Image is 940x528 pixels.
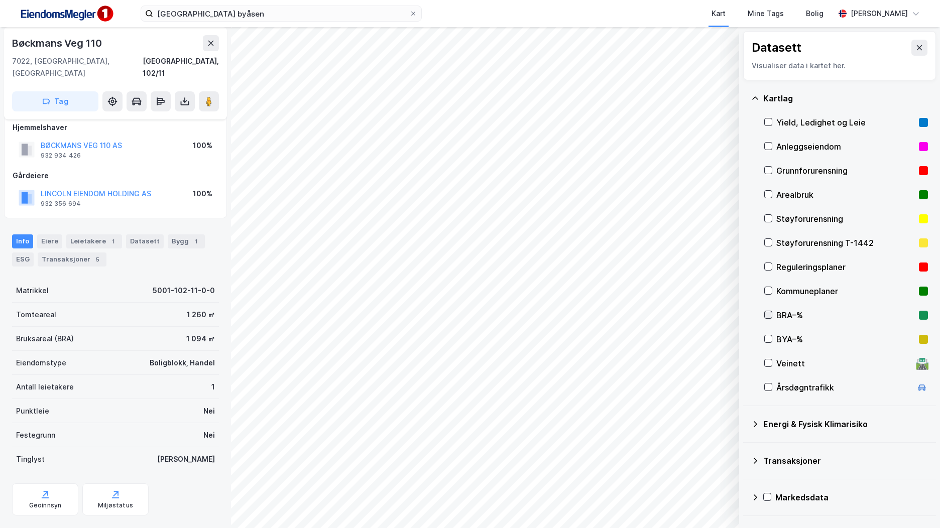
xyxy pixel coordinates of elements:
[776,333,915,345] div: BYA–%
[157,453,215,465] div: [PERSON_NAME]
[776,381,912,393] div: Årsdøgntrafikk
[12,91,98,111] button: Tag
[776,357,912,369] div: Veinett
[776,237,915,249] div: Støyforurensning T-1442
[16,333,74,345] div: Bruksareal (BRA)
[92,254,102,265] div: 5
[108,236,118,246] div: 1
[12,35,104,51] div: Bøckmans Veg 110
[38,252,106,267] div: Transaksjoner
[168,234,205,248] div: Bygg
[16,405,49,417] div: Punktleie
[13,170,218,182] div: Gårdeiere
[806,8,824,20] div: Bolig
[126,234,164,248] div: Datasett
[186,333,215,345] div: 1 094 ㎡
[16,3,116,25] img: F4PB6Px+NJ5v8B7XTbfpPpyloAAAAASUVORK5CYII=
[763,92,928,104] div: Kartlag
[191,236,201,246] div: 1
[37,234,62,248] div: Eiere
[153,285,215,297] div: 5001-102-11-0-0
[776,165,915,177] div: Grunnforurensning
[143,55,219,79] div: [GEOGRAPHIC_DATA], 102/11
[915,357,929,370] div: 🛣️
[16,285,49,297] div: Matrikkel
[153,6,409,21] input: Søk på adresse, matrikkel, gårdeiere, leietakere eller personer
[13,121,218,134] div: Hjemmelshaver
[187,309,215,321] div: 1 260 ㎡
[203,429,215,441] div: Nei
[211,381,215,393] div: 1
[41,200,81,208] div: 932 356 694
[66,234,122,248] div: Leietakere
[776,285,915,297] div: Kommuneplaner
[98,501,133,509] div: Miljøstatus
[776,116,915,128] div: Yield, Ledighet og Leie
[890,480,940,528] div: Kontrollprogram for chat
[776,309,915,321] div: BRA–%
[12,234,33,248] div: Info
[16,357,66,369] div: Eiendomstype
[41,152,81,160] div: 932 934 426
[193,140,212,152] div: 100%
[763,455,928,467] div: Transaksjoner
[851,8,908,20] div: [PERSON_NAME]
[16,429,55,441] div: Festegrunn
[776,213,915,225] div: Støyforurensning
[16,381,74,393] div: Antall leietakere
[775,491,928,503] div: Markedsdata
[776,261,915,273] div: Reguleringsplaner
[16,453,45,465] div: Tinglyst
[776,141,915,153] div: Anleggseiendom
[776,189,915,201] div: Arealbruk
[150,357,215,369] div: Boligblokk, Handel
[712,8,726,20] div: Kart
[752,60,927,72] div: Visualiser data i kartet her.
[890,480,940,528] iframe: Chat Widget
[193,188,212,200] div: 100%
[12,252,34,267] div: ESG
[748,8,784,20] div: Mine Tags
[29,501,62,509] div: Geoinnsyn
[203,405,215,417] div: Nei
[763,418,928,430] div: Energi & Fysisk Klimarisiko
[752,40,801,56] div: Datasett
[12,55,143,79] div: 7022, [GEOGRAPHIC_DATA], [GEOGRAPHIC_DATA]
[16,309,56,321] div: Tomteareal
